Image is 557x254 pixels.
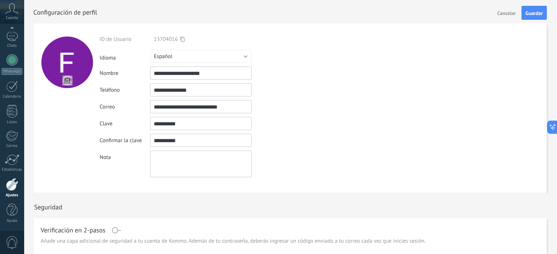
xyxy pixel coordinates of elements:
span: Guardar [526,11,543,16]
div: Listas [1,120,23,125]
div: Nota [100,151,150,161]
div: Idioma [100,52,150,61]
span: Cuenta [6,16,18,20]
div: Teléfono [100,87,150,94]
h1: Seguridad [34,203,62,211]
div: Clave [100,120,150,127]
span: Español [154,53,172,60]
div: Correo [100,103,150,110]
h1: Verificación en 2-pasos [41,227,105,233]
div: Correo [1,144,23,148]
div: Ajustes [1,193,23,198]
div: Ayuda [1,219,23,223]
div: Nombre [100,70,150,77]
div: Confirmar la clave [100,137,150,144]
div: ID de Usuario [100,36,150,43]
button: Guardar [521,6,547,20]
span: 13704016 [154,36,178,43]
span: Cancelar [497,11,516,16]
span: Añade una capa adicional de seguridad a tu cuenta de Kommo. Además de tu contraseña, deberás ingr... [41,238,426,245]
button: Cancelar [494,7,519,19]
button: Español [150,50,252,63]
div: Estadísticas [1,167,23,172]
div: Chats [1,43,23,48]
div: Calendario [1,94,23,99]
div: WhatsApp [1,68,22,75]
